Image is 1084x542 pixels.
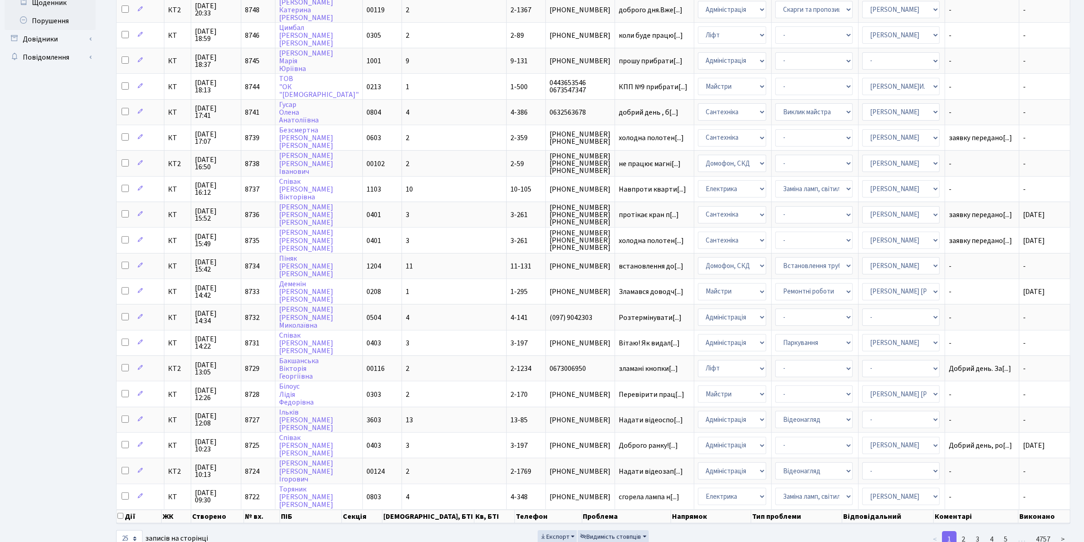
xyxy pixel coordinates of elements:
span: 2-89 [510,30,524,41]
span: 8733 [245,287,260,297]
span: 0504 [366,313,381,323]
span: - [949,263,1015,270]
span: [DATE] 20:33 [195,2,237,17]
span: - [949,6,1015,14]
span: холодна полотен[...] [619,236,684,246]
span: КТ [168,263,187,270]
span: - [1023,184,1026,194]
span: КПП №9 прибрати[...] [619,82,687,92]
span: КТ [168,109,187,116]
span: не працює магні[...] [619,159,681,169]
span: заявку передано[...] [949,210,1012,220]
span: 1 [406,82,409,92]
span: [DATE] [1023,236,1045,246]
span: [PHONE_NUMBER] [550,442,611,449]
span: 9-131 [510,56,528,66]
span: 8748 [245,5,260,15]
span: 8722 [245,492,260,502]
span: 2 [406,159,409,169]
span: 3 [406,210,409,220]
span: 1204 [366,261,381,271]
span: [PHONE_NUMBER] [550,493,611,501]
span: 11-131 [510,261,531,271]
span: 3-197 [510,338,528,348]
th: № вх. [244,510,280,523]
a: Цимбал[PERSON_NAME][PERSON_NAME] [279,23,333,48]
span: 0303 [366,390,381,400]
span: КТ [168,186,187,193]
th: Проблема [582,510,671,523]
span: КТ2 [168,365,187,372]
span: 2 [406,30,409,41]
span: [PHONE_NUMBER] [550,468,611,475]
span: [PHONE_NUMBER] [550,186,611,193]
span: 2 [406,5,409,15]
th: ЖК [162,510,191,523]
span: 00102 [366,159,385,169]
span: 2-1367 [510,5,531,15]
span: 8739 [245,133,260,143]
span: [PHONE_NUMBER] [550,32,611,39]
span: 4 [406,313,409,323]
span: 0632563678 [550,109,611,116]
span: [DATE] [1023,287,1045,297]
span: 2 [406,390,409,400]
span: - [1023,107,1026,117]
span: 8734 [245,261,260,271]
a: Торяник[PERSON_NAME][PERSON_NAME] [279,484,333,510]
a: БакшанськаВікторіяГеоргіївна [279,356,319,381]
span: [DATE] 10:23 [195,438,237,453]
span: - [1023,5,1026,15]
span: 0213 [366,82,381,92]
span: 3 [406,236,409,246]
span: - [949,109,1015,116]
span: встановлення до[...] [619,261,683,271]
span: [PHONE_NUMBER] [PHONE_NUMBER] [550,131,611,145]
span: доброго дня.Вже[...] [619,5,682,15]
a: Деменін[PERSON_NAME][PERSON_NAME] [279,279,333,304]
span: 2-359 [510,133,528,143]
span: Надати відеоспо[...] [619,415,683,425]
a: Ільків[PERSON_NAME][PERSON_NAME] [279,407,333,433]
span: (097) 9042303 [550,314,611,321]
span: [PHONE_NUMBER] [550,416,611,424]
span: - [949,468,1015,475]
span: [DATE] 15:52 [195,208,237,222]
span: холодна полотен[...] [619,133,684,143]
span: [PHONE_NUMBER] [550,339,611,347]
span: 3-261 [510,236,528,246]
a: [PERSON_NAME][PERSON_NAME][PERSON_NAME] [279,202,333,228]
span: - [1023,30,1026,41]
span: - [1023,82,1026,92]
a: БілоусЛідіяФедорівна [279,382,314,407]
th: [DEMOGRAPHIC_DATA], БТІ [382,510,474,523]
span: [DATE] 15:42 [195,258,237,273]
a: Довідники [5,30,96,48]
span: [DATE] [1023,210,1045,220]
span: КТ [168,288,187,295]
span: 00116 [366,364,385,374]
span: - [949,493,1015,501]
span: - [949,57,1015,65]
th: Виконано [1018,510,1070,523]
span: 2 [406,133,409,143]
span: - [949,339,1015,347]
span: [PHONE_NUMBER] [550,57,611,65]
span: Видимість стовпців [580,532,641,542]
span: заявку передано[...] [949,133,1012,143]
span: - [949,314,1015,321]
span: 3 [406,338,409,348]
th: Напрямок [671,510,752,523]
span: 2-170 [510,390,528,400]
span: 1103 [366,184,381,194]
span: 8741 [245,107,260,117]
span: КТ [168,442,187,449]
a: Співак[PERSON_NAME]Вікторівна [279,177,333,202]
span: КТ2 [168,468,187,475]
span: [DATE] [1023,441,1045,451]
span: - [949,32,1015,39]
a: [PERSON_NAME]МаріяЮріївна [279,48,333,74]
span: [DATE] 17:41 [195,105,237,119]
span: 1-500 [510,82,528,92]
span: 2 [406,466,409,476]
